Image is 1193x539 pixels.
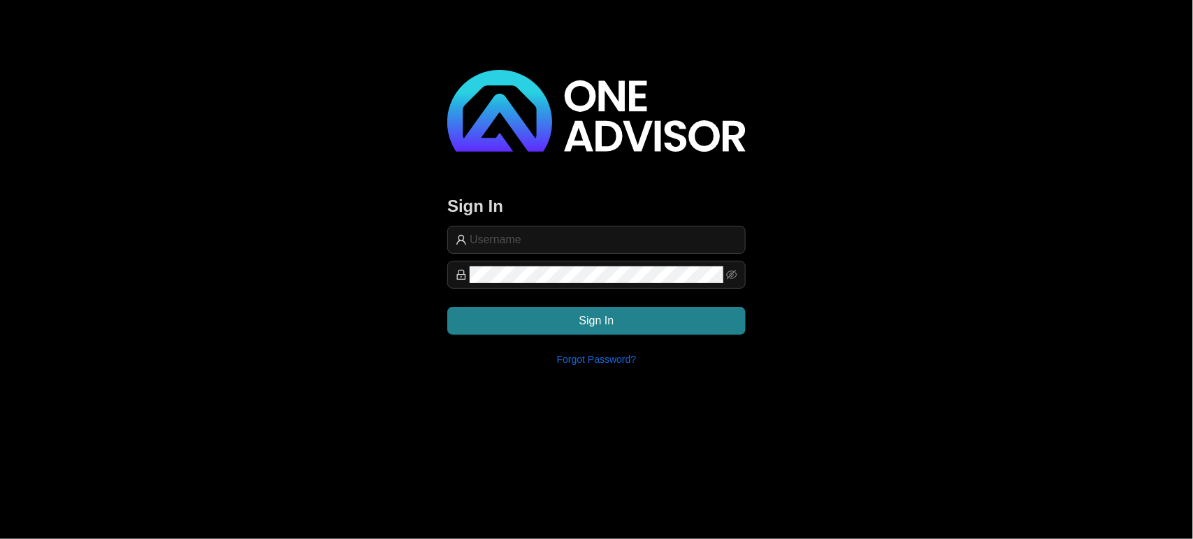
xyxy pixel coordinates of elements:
input: Username [470,231,737,248]
img: 2df55531c6924b55f21c4cf5d4484680-logo-light.svg [447,70,746,152]
h3: Sign In [447,195,746,217]
span: Sign In [579,312,614,329]
span: eye-invisible [726,269,737,280]
button: Sign In [447,307,746,335]
a: Forgot Password? [557,354,637,365]
span: user [456,234,467,245]
span: lock [456,269,467,280]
